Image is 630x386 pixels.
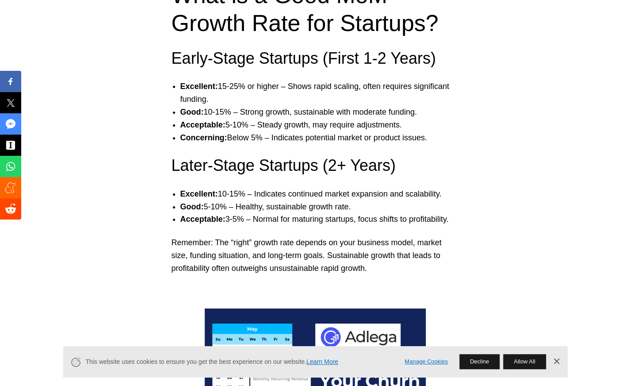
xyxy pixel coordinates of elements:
[180,106,468,119] li: 10-15% – Strong growth, sustainable with moderate funding.
[550,355,563,368] a: Dismiss Banner
[306,358,338,365] a: Learn More
[180,188,468,201] li: 10-15% – Indicates continued market expansion and scalability.
[172,154,459,177] h3: Later-Stage Startups (2+ Years)
[180,189,218,198] strong: Excellent:
[180,108,204,116] strong: Good:
[86,357,393,367] span: This website uses cookies to ensure you get the best experience on our website.
[459,354,500,369] button: Decline
[172,236,459,274] p: Remember: The “right” growth rate depends on your business model, market size, funding situation,...
[180,215,225,224] strong: Acceptable:
[180,201,468,213] li: 5-10% – Healthy, sustainable growth rate.
[180,131,468,144] li: Below 5% – Indicates potential market or product issues.
[180,119,468,131] li: 5-10% – Steady growth, may require adjustments.
[503,354,546,369] button: Allow All
[180,120,225,129] strong: Acceptable:
[172,47,459,69] h3: Early-Stage Startups (First 1-2 Years)
[405,357,448,367] a: Manage Cookies
[70,356,81,367] svg: Cookie Icon
[180,202,204,211] strong: Good:
[180,213,468,226] li: 3-5% – Normal for maturing startups, focus shifts to profitability.
[180,133,227,142] strong: Concerning:
[180,80,468,106] li: 15-25% or higher – Shows rapid scaling, often requires significant funding.
[180,82,218,91] strong: Excellent:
